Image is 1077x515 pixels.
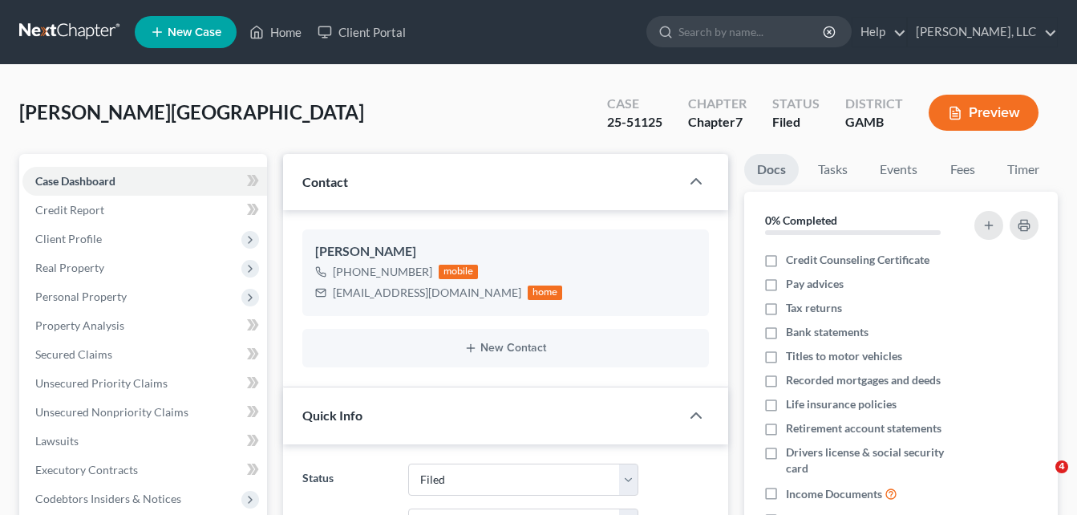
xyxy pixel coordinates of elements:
[439,265,479,279] div: mobile
[805,154,860,185] a: Tasks
[302,408,362,423] span: Quick Info
[35,463,138,476] span: Executory Contracts
[315,342,696,355] button: New Contact
[35,290,127,303] span: Personal Property
[786,420,941,436] span: Retirement account statements
[772,113,820,132] div: Filed
[688,95,747,113] div: Chapter
[22,456,267,485] a: Executory Contracts
[35,376,168,390] span: Unsecured Priority Claims
[786,252,929,268] span: Credit Counseling Certificate
[19,100,364,124] span: [PERSON_NAME][GEOGRAPHIC_DATA]
[35,405,188,419] span: Unsecured Nonpriority Claims
[35,203,104,217] span: Credit Report
[607,113,662,132] div: 25-51125
[994,154,1052,185] a: Timer
[735,114,743,129] span: 7
[241,18,310,47] a: Home
[294,464,400,496] label: Status
[607,95,662,113] div: Case
[22,369,267,398] a: Unsecured Priority Claims
[35,434,79,448] span: Lawsuits
[678,17,825,47] input: Search by name...
[528,286,563,300] div: home
[786,486,882,502] span: Income Documents
[22,398,267,427] a: Unsecured Nonpriority Claims
[908,18,1057,47] a: [PERSON_NAME], LLC
[845,95,903,113] div: District
[35,174,115,188] span: Case Dashboard
[786,276,844,292] span: Pay advices
[35,232,102,245] span: Client Profile
[22,167,267,196] a: Case Dashboard
[744,154,799,185] a: Docs
[845,113,903,132] div: GAMB
[22,196,267,225] a: Credit Report
[315,242,696,262] div: [PERSON_NAME]
[852,18,906,47] a: Help
[1055,460,1068,473] span: 4
[867,154,930,185] a: Events
[786,348,902,364] span: Titles to motor vehicles
[22,311,267,340] a: Property Analysis
[786,444,966,476] span: Drivers license & social security card
[35,261,104,274] span: Real Property
[786,324,868,340] span: Bank statements
[1022,460,1061,499] iframe: Intercom live chat
[786,300,842,316] span: Tax returns
[765,213,837,227] strong: 0% Completed
[772,95,820,113] div: Status
[35,318,124,332] span: Property Analysis
[22,427,267,456] a: Lawsuits
[333,264,432,280] div: [PHONE_NUMBER]
[929,95,1039,131] button: Preview
[688,113,747,132] div: Chapter
[310,18,414,47] a: Client Portal
[35,347,112,361] span: Secured Claims
[302,174,348,189] span: Contact
[937,154,988,185] a: Fees
[35,492,181,505] span: Codebtors Insiders & Notices
[786,396,897,412] span: Life insurance policies
[786,372,941,388] span: Recorded mortgages and deeds
[22,340,267,369] a: Secured Claims
[333,285,521,301] div: [EMAIL_ADDRESS][DOMAIN_NAME]
[168,26,221,39] span: New Case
